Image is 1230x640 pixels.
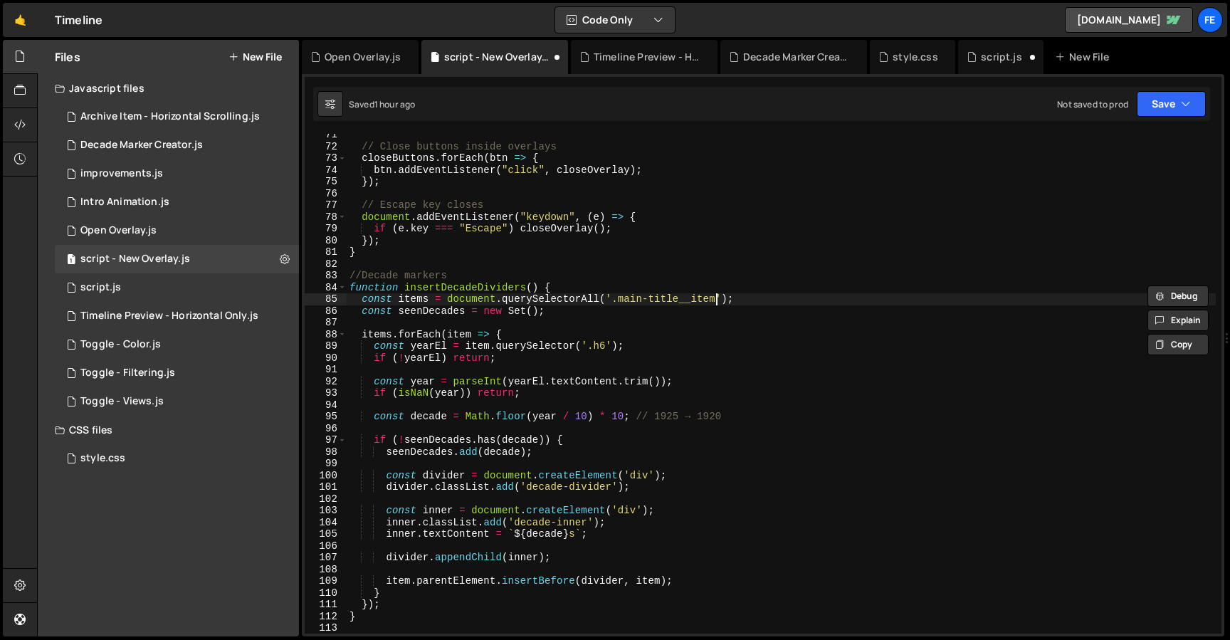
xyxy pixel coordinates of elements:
div: 79 [305,223,347,235]
div: 77 [305,199,347,211]
div: Saved [349,98,415,110]
div: 14823/39170.js [55,387,299,416]
div: 14823/46584.js [55,245,299,273]
div: 88 [305,329,347,341]
button: Save [1137,91,1206,117]
div: Open Overlay.js [325,50,401,64]
div: Open Overlay.js [80,224,157,237]
div: 92 [305,376,347,388]
div: 80 [305,235,347,247]
div: Decade Marker Creator.js [743,50,850,64]
div: 71 [305,129,347,141]
div: Timeline Preview - Horizontal Only.js [80,310,258,322]
a: [DOMAIN_NAME] [1065,7,1193,33]
div: 113 [305,622,347,634]
div: 107 [305,552,347,564]
div: 91 [305,364,347,376]
div: Not saved to prod [1057,98,1128,110]
div: 106 [305,540,347,552]
div: 14823/39168.js [55,302,299,330]
h2: Files [55,49,80,65]
div: 75 [305,176,347,188]
div: 73 [305,152,347,164]
a: 🤙 [3,3,38,37]
div: improvements.js [80,167,163,180]
div: 104 [305,517,347,529]
button: Debug [1147,285,1209,307]
div: 81 [305,246,347,258]
button: Code Only [555,7,675,33]
div: script - New Overlay.js [444,50,551,64]
div: 89 [305,340,347,352]
div: 74 [305,164,347,177]
div: Timeline [55,11,102,28]
div: 87 [305,317,347,329]
div: 103 [305,505,347,517]
div: 78 [305,211,347,224]
button: Copy [1147,334,1209,355]
div: 14823/39175.js [55,188,299,216]
div: Toggle - Views.js [80,395,164,408]
div: 90 [305,352,347,364]
div: 14823/39169.js [55,131,299,159]
div: Archive Item - Horizontal Scrolling.js [80,110,260,123]
div: 102 [305,493,347,505]
div: Decade Marker Creator.js [80,139,203,152]
div: 86 [305,305,347,318]
button: Explain [1147,310,1209,331]
div: style.css [80,452,125,465]
div: Open Overlay.js [55,216,299,245]
div: 14823/38461.js [55,273,299,302]
div: 112 [305,611,347,623]
div: 95 [305,411,347,423]
div: 84 [305,282,347,294]
div: 105 [305,528,347,540]
div: script.js [981,50,1021,64]
div: Javascript files [38,74,299,103]
span: 1 [67,255,75,266]
div: 100 [305,470,347,482]
div: style.css [893,50,937,64]
div: Timeline Preview - Horizontal Only.js [594,50,700,64]
div: 14823/39056.js [55,159,299,188]
div: Toggle - Color.js [80,338,161,351]
a: Fe [1197,7,1223,33]
div: 109 [305,575,347,587]
div: 99 [305,458,347,470]
div: Intro Animation.js [80,196,169,209]
div: 82 [305,258,347,271]
div: script - New Overlay.js [80,253,190,266]
div: 14823/39172.js [55,359,299,387]
div: 76 [305,188,347,200]
div: 97 [305,434,347,446]
div: script.js [80,281,121,294]
div: 93 [305,387,347,399]
div: 83 [305,270,347,282]
div: 108 [305,564,347,576]
div: 111 [305,599,347,611]
div: 14823/39171.js [55,330,299,359]
div: 14823/38467.css [55,444,299,473]
div: 72 [305,141,347,153]
button: New File [228,51,282,63]
div: 96 [305,423,347,435]
div: 94 [305,399,347,411]
div: New File [1055,50,1115,64]
div: 1 hour ago [374,98,416,110]
div: CSS files [38,416,299,444]
div: Toggle - Filtering.js [80,367,175,379]
div: 14823/39167.js [55,103,299,131]
div: 85 [305,293,347,305]
div: 110 [305,587,347,599]
div: 98 [305,446,347,458]
div: 101 [305,481,347,493]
